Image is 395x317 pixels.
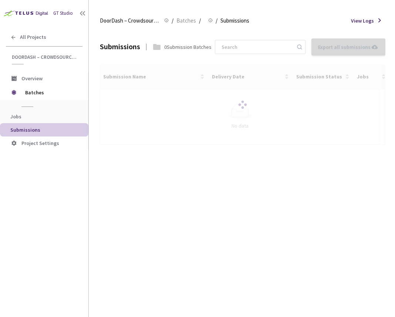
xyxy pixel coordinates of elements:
span: DoorDash – Crowdsource Catalog Annotation [12,54,78,60]
div: Export all submissions [318,43,379,51]
span: View Logs [351,17,374,24]
span: DoorDash – Crowdsource Catalog Annotation [100,16,160,25]
span: Submissions [10,127,40,133]
span: Batches [25,85,76,100]
li: / [216,16,217,25]
li: / [199,16,201,25]
input: Search [217,40,296,54]
span: Overview [21,75,43,82]
span: Jobs [10,113,21,120]
span: Submissions [220,16,249,25]
a: Batches [175,16,197,24]
li: / [172,16,173,25]
span: Project Settings [21,140,59,146]
span: All Projects [20,34,46,40]
span: Batches [176,16,196,25]
div: Submissions [100,41,140,52]
div: 0 Submission Batches [164,43,212,51]
div: GT Studio [53,10,73,17]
